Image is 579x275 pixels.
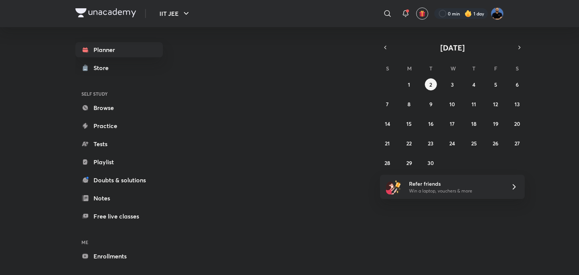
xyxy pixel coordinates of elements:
abbr: September 10, 2025 [449,101,455,108]
abbr: Sunday [386,65,389,72]
abbr: Monday [407,65,412,72]
button: September 30, 2025 [425,157,437,169]
button: September 14, 2025 [381,118,394,130]
button: September 10, 2025 [446,98,458,110]
a: Browse [75,100,163,115]
abbr: September 1, 2025 [408,81,410,88]
a: Doubts & solutions [75,173,163,188]
span: [DATE] [440,43,465,53]
abbr: September 18, 2025 [471,120,476,127]
button: September 26, 2025 [490,137,502,149]
abbr: September 25, 2025 [471,140,477,147]
abbr: September 2, 2025 [429,81,432,88]
button: September 5, 2025 [490,78,502,90]
abbr: Saturday [516,65,519,72]
abbr: September 13, 2025 [515,101,520,108]
button: September 18, 2025 [468,118,480,130]
abbr: September 15, 2025 [406,120,412,127]
button: September 7, 2025 [381,98,394,110]
a: Practice [75,118,163,133]
button: September 4, 2025 [468,78,480,90]
button: September 2, 2025 [425,78,437,90]
abbr: September 6, 2025 [516,81,519,88]
h6: SELF STUDY [75,87,163,100]
button: September 24, 2025 [446,137,458,149]
a: Company Logo [75,8,136,19]
button: September 9, 2025 [425,98,437,110]
button: September 11, 2025 [468,98,480,110]
button: September 28, 2025 [381,157,394,169]
button: September 1, 2025 [403,78,415,90]
button: September 23, 2025 [425,137,437,149]
button: September 27, 2025 [511,137,523,149]
a: Notes [75,191,163,206]
p: Win a laptop, vouchers & more [409,188,502,194]
abbr: September 26, 2025 [493,140,498,147]
a: Enrollments [75,249,163,264]
abbr: September 12, 2025 [493,101,498,108]
abbr: September 5, 2025 [494,81,497,88]
div: Store [93,63,113,72]
a: Tests [75,136,163,151]
a: Store [75,60,163,75]
abbr: September 14, 2025 [385,120,390,127]
button: September 22, 2025 [403,137,415,149]
a: Free live classes [75,209,163,224]
abbr: Tuesday [429,65,432,72]
button: avatar [416,8,428,20]
button: September 19, 2025 [490,118,502,130]
abbr: September 28, 2025 [384,159,390,167]
button: September 29, 2025 [403,157,415,169]
button: September 21, 2025 [381,137,394,149]
h6: Refer friends [409,180,502,188]
img: avatar [419,10,426,17]
button: September 8, 2025 [403,98,415,110]
abbr: September 24, 2025 [449,140,455,147]
img: Company Logo [75,8,136,17]
abbr: Thursday [472,65,475,72]
abbr: September 23, 2025 [428,140,433,147]
abbr: September 22, 2025 [406,140,412,147]
button: September 17, 2025 [446,118,458,130]
a: Playlist [75,154,163,170]
abbr: September 19, 2025 [493,120,498,127]
button: September 13, 2025 [511,98,523,110]
button: September 25, 2025 [468,137,480,149]
button: IIT JEE [155,6,195,21]
abbr: September 27, 2025 [515,140,520,147]
img: streak [464,10,472,17]
button: September 12, 2025 [490,98,502,110]
a: Planner [75,42,163,57]
abbr: September 9, 2025 [429,101,432,108]
abbr: September 3, 2025 [451,81,454,88]
abbr: Wednesday [450,65,456,72]
button: September 20, 2025 [511,118,523,130]
abbr: September 17, 2025 [450,120,455,127]
abbr: September 8, 2025 [407,101,411,108]
abbr: September 30, 2025 [427,159,434,167]
button: September 15, 2025 [403,118,415,130]
button: [DATE] [391,42,514,53]
abbr: September 7, 2025 [386,101,389,108]
button: September 16, 2025 [425,118,437,130]
abbr: September 29, 2025 [406,159,412,167]
h6: ME [75,236,163,249]
abbr: September 21, 2025 [385,140,390,147]
img: Md Afroj [491,7,504,20]
abbr: September 11, 2025 [472,101,476,108]
abbr: September 4, 2025 [472,81,475,88]
abbr: September 16, 2025 [428,120,433,127]
abbr: Friday [494,65,497,72]
button: September 3, 2025 [446,78,458,90]
abbr: September 20, 2025 [514,120,520,127]
button: September 6, 2025 [511,78,523,90]
img: referral [386,179,401,194]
